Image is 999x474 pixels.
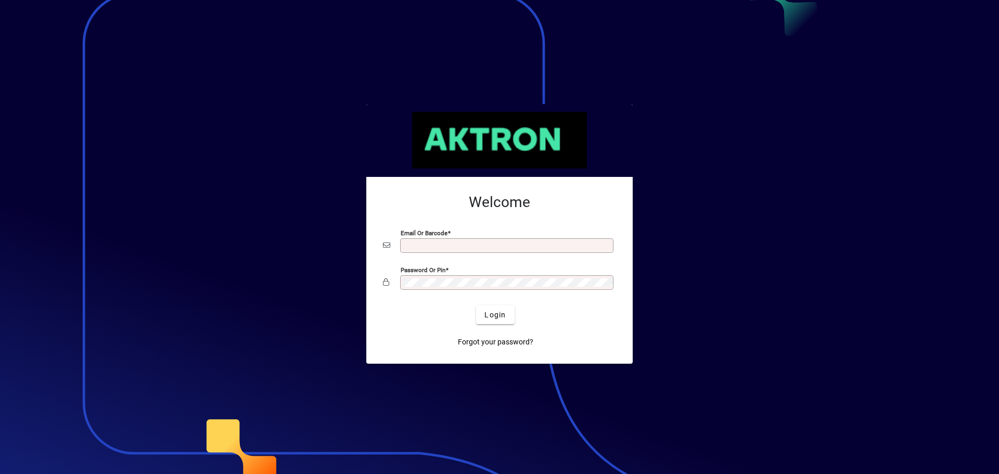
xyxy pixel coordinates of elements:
span: Forgot your password? [458,337,533,348]
mat-label: Email or Barcode [401,229,447,237]
button: Login [476,305,514,324]
h2: Welcome [383,194,616,211]
mat-label: Password or Pin [401,266,445,274]
span: Login [484,310,506,321]
a: Forgot your password? [454,332,537,351]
